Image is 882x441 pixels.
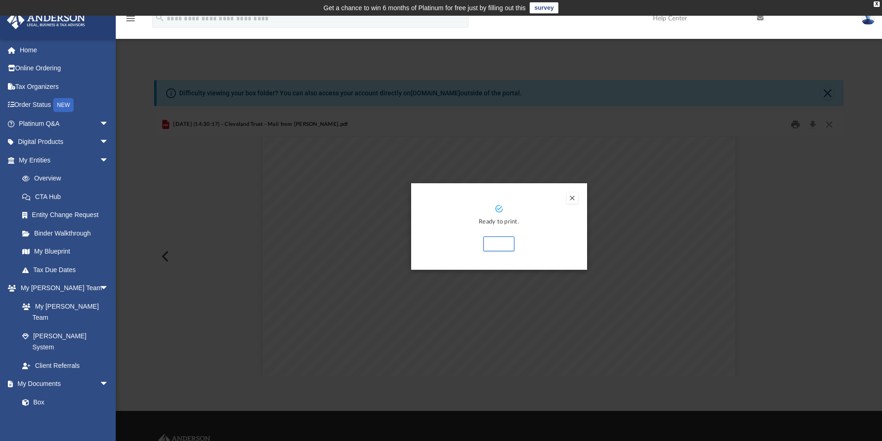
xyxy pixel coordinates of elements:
i: menu [125,13,136,24]
div: Get a chance to win 6 months of Platinum for free just by filling out this [324,2,526,13]
img: Anderson Advisors Platinum Portal [4,11,88,29]
div: Preview [154,112,844,376]
i: search [155,12,165,23]
span: arrow_drop_down [100,133,118,152]
img: User Pic [861,12,875,25]
a: survey [530,2,558,13]
a: Order StatusNEW [6,96,123,115]
a: Binder Walkthrough [13,224,123,242]
a: [PERSON_NAME] System [13,327,118,356]
a: Home [6,41,123,59]
a: Digital Productsarrow_drop_down [6,133,123,151]
span: arrow_drop_down [100,279,118,298]
span: arrow_drop_down [100,375,118,394]
a: Box [13,393,113,411]
a: menu [125,18,136,24]
a: My Documentsarrow_drop_down [6,375,118,393]
span: arrow_drop_down [100,151,118,170]
a: Overview [13,169,123,188]
a: Client Referrals [13,356,118,375]
a: Tax Due Dates [13,261,123,279]
div: close [874,1,880,7]
a: My Entitiesarrow_drop_down [6,151,123,169]
a: My Blueprint [13,242,118,261]
a: My [PERSON_NAME] Team [13,297,113,327]
span: arrow_drop_down [100,114,118,133]
a: Online Ordering [6,59,123,78]
div: NEW [53,98,74,112]
p: Ready to print. [420,217,578,228]
a: Entity Change Request [13,206,123,224]
a: Tax Organizers [6,77,123,96]
a: My [PERSON_NAME] Teamarrow_drop_down [6,279,118,298]
a: CTA Hub [13,187,123,206]
a: Platinum Q&Aarrow_drop_down [6,114,123,133]
button: Print [483,236,514,251]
